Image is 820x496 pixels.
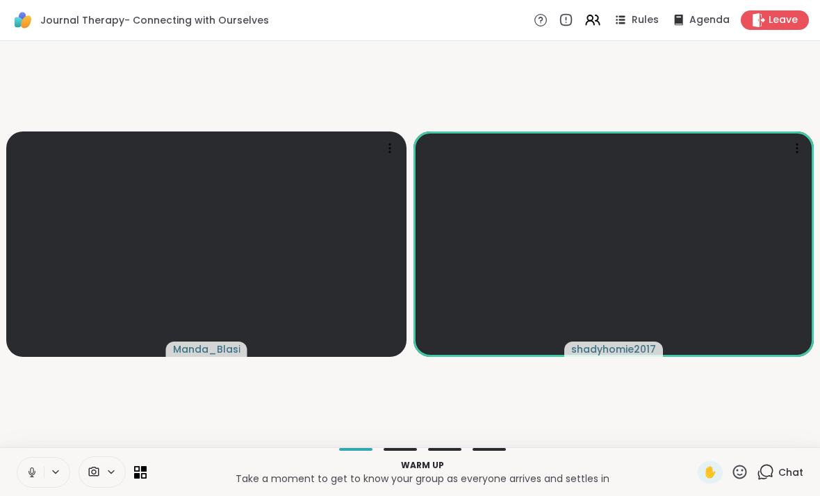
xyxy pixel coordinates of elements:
span: Manda_Blasi [173,342,240,356]
p: Take a moment to get to know your group as everyone arrives and settles in [155,472,689,486]
span: Journal Therapy- Connecting with Ourselves [40,13,269,27]
span: Chat [778,465,803,479]
span: Agenda [689,13,730,27]
img: ShareWell Logomark [11,8,35,32]
span: Leave [769,13,798,27]
span: ✋ [703,464,717,481]
p: Warm up [155,459,689,472]
span: Rules [632,13,659,27]
span: shadyhomie2017 [571,342,656,356]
